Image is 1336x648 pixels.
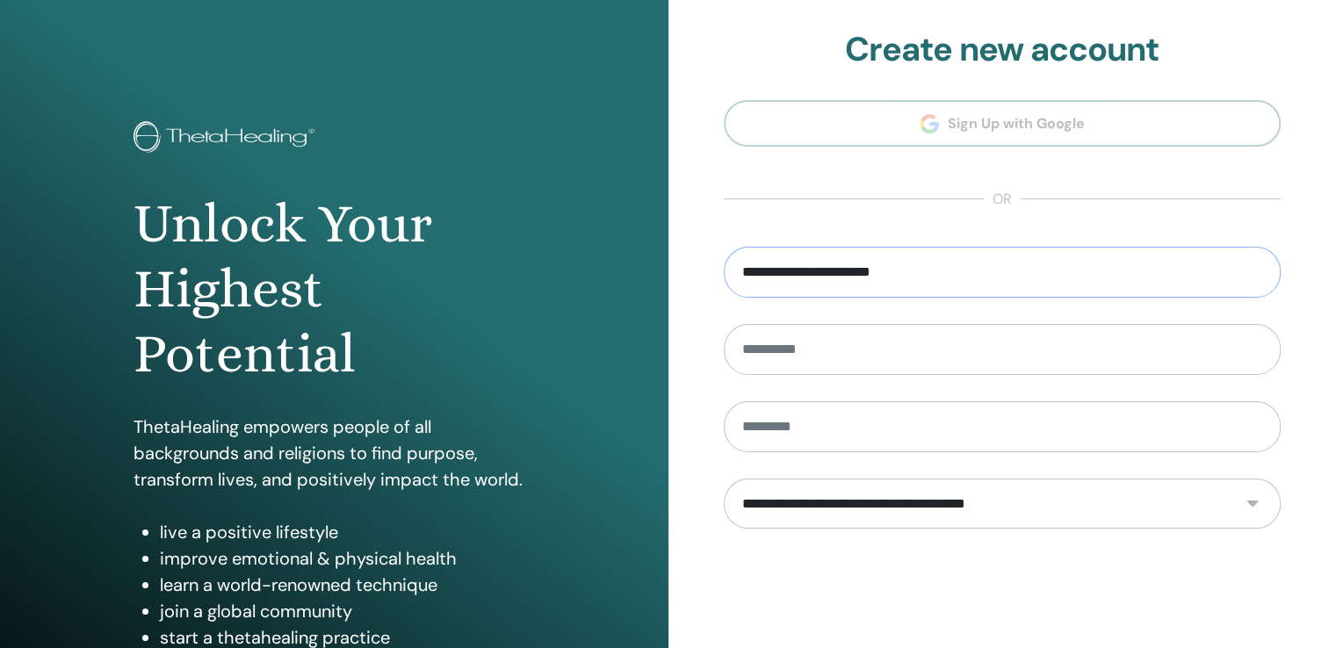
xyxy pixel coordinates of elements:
[160,545,535,572] li: improve emotional & physical health
[724,30,1282,70] h2: Create new account
[160,572,535,598] li: learn a world-renowned technique
[984,189,1021,210] span: or
[869,555,1136,623] iframe: reCAPTCHA
[160,519,535,545] li: live a positive lifestyle
[160,598,535,624] li: join a global community
[134,414,535,493] p: ThetaHealing empowers people of all backgrounds and religions to find purpose, transform lives, a...
[134,191,535,387] h1: Unlock Your Highest Potential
